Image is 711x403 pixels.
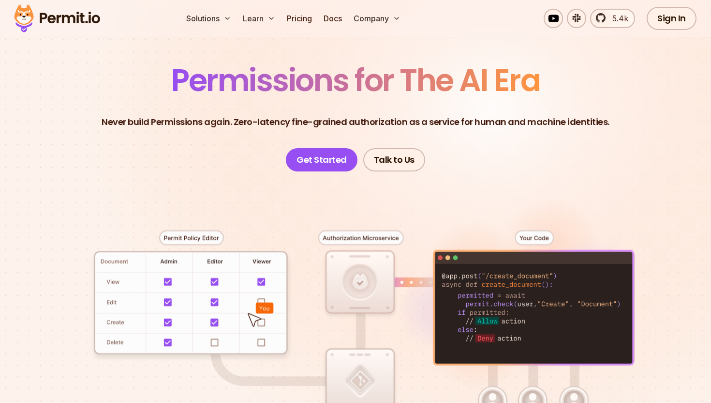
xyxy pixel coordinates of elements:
a: 5.4k [590,9,635,28]
a: Sign In [647,7,696,30]
span: Permissions for The AI Era [171,59,540,102]
a: Docs [320,9,346,28]
button: Company [350,9,404,28]
img: Permit logo [10,2,104,35]
button: Solutions [182,9,235,28]
a: Talk to Us [363,148,425,171]
a: Pricing [283,9,316,28]
a: Get Started [286,148,357,171]
p: Never build Permissions again. Zero-latency fine-grained authorization as a service for human and... [102,115,609,129]
button: Learn [239,9,279,28]
span: 5.4k [607,13,628,24]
